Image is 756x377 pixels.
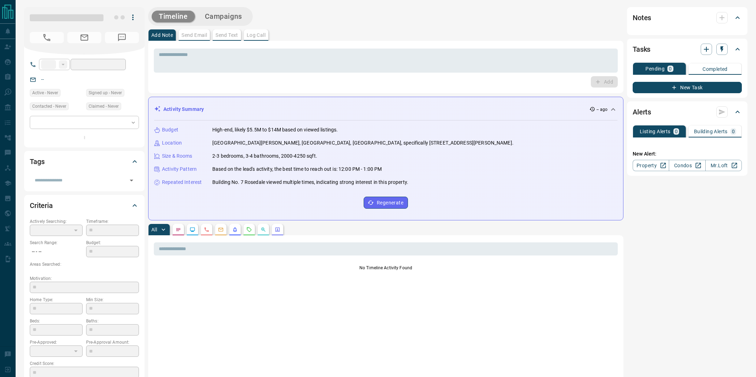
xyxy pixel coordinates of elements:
[86,297,139,303] p: Min Size:
[30,153,139,170] div: Tags
[30,339,83,345] p: Pre-Approved:
[89,89,122,96] span: Signed up - Never
[163,106,204,113] p: Activity Summary
[633,160,669,171] a: Property
[702,67,728,72] p: Completed
[30,218,83,225] p: Actively Searching:
[152,11,195,22] button: Timeline
[275,227,280,232] svg: Agent Actions
[30,156,44,167] h2: Tags
[175,227,181,232] svg: Notes
[162,126,178,134] p: Budget
[261,227,266,232] svg: Opportunities
[669,66,672,71] p: 0
[162,139,182,147] p: Location
[32,103,66,110] span: Contacted - Never
[212,126,338,134] p: High-end, likely $5.5M to $14M based on viewed listings.
[633,12,651,23] h2: Notes
[151,227,157,232] p: All
[732,129,735,134] p: 0
[86,240,139,246] p: Budget:
[32,89,58,96] span: Active - Never
[89,103,119,110] span: Claimed - Never
[212,152,317,160] p: 2-3 bedrooms, 3-4 bathrooms, 2000-4250 sqft.
[633,106,651,118] h2: Alerts
[41,77,44,82] a: --
[30,318,83,324] p: Beds:
[212,165,382,173] p: Based on the lead's activity, the best time to reach out is: 12:00 PM - 1:00 PM
[232,227,238,232] svg: Listing Alerts
[30,360,139,367] p: Credit Score:
[633,9,742,26] div: Notes
[669,160,705,171] a: Condos
[154,265,618,271] p: No Timeline Activity Found
[633,82,742,93] button: New Task
[675,129,678,134] p: 0
[162,179,202,186] p: Repeated Interest
[30,32,64,43] span: No Number
[86,218,139,225] p: Timeframe:
[640,129,671,134] p: Listing Alerts
[204,227,209,232] svg: Calls
[246,227,252,232] svg: Requests
[633,150,742,158] p: New Alert:
[151,33,173,38] p: Add Note
[67,32,101,43] span: No Email
[705,160,742,171] a: Mr.Loft
[105,32,139,43] span: No Number
[30,246,83,258] p: -- - --
[154,103,617,116] div: Activity Summary-- ago
[212,179,408,186] p: Building No. 7 Rosedale viewed multiple times, indicating strong interest in this property.
[597,106,607,113] p: -- ago
[633,44,650,55] h2: Tasks
[198,11,249,22] button: Campaigns
[694,129,728,134] p: Building Alerts
[162,165,197,173] p: Activity Pattern
[30,275,139,282] p: Motivation:
[162,152,192,160] p: Size & Rooms
[30,240,83,246] p: Search Range:
[364,197,408,209] button: Regenerate
[30,297,83,303] p: Home Type:
[86,318,139,324] p: Baths:
[218,227,224,232] svg: Emails
[30,200,53,211] h2: Criteria
[633,103,742,120] div: Alerts
[86,339,139,345] p: Pre-Approval Amount:
[127,175,136,185] button: Open
[30,197,139,214] div: Criteria
[633,41,742,58] div: Tasks
[190,227,195,232] svg: Lead Browsing Activity
[212,139,514,147] p: [GEOGRAPHIC_DATA][PERSON_NAME], [GEOGRAPHIC_DATA], [GEOGRAPHIC_DATA], specifically [STREET_ADDRES...
[645,66,665,71] p: Pending
[30,261,139,268] p: Areas Searched:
